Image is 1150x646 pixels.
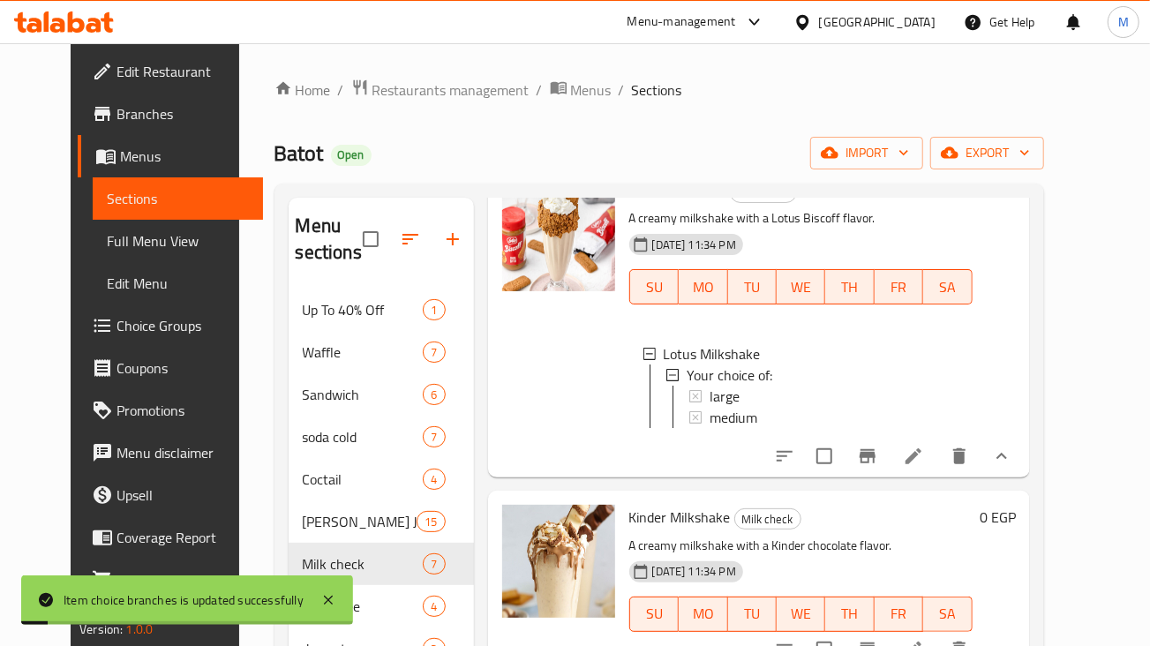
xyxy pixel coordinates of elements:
span: WE [784,601,818,627]
h2: Menu sections [296,213,363,266]
span: import [824,142,909,164]
span: Restaurants management [372,79,530,101]
span: Coupons [117,357,249,379]
button: delete [938,435,981,477]
p: A creamy milkshake with a Lotus Biscoff flavor. [629,207,973,229]
span: Sandwich [303,384,424,405]
div: Waffle7 [289,331,474,373]
div: Open [331,145,372,166]
button: export [930,137,1044,169]
span: Milk check [303,553,424,575]
span: Menus [571,79,612,101]
div: Up To 40% Off [303,299,424,320]
button: MO [679,597,727,632]
div: soda cold7 [289,416,474,458]
div: Menu-management [628,11,736,33]
span: Kinder Milkshake [629,504,731,530]
span: 7 [424,429,444,446]
a: Choice Groups [78,304,263,347]
span: Waffle [303,342,424,363]
span: [DATE] 11:34 PM [645,237,743,253]
button: SA [923,269,972,304]
span: TU [735,274,770,300]
span: Sections [632,79,682,101]
span: [DATE] 11:34 PM [645,563,743,580]
div: Coctail4 [289,458,474,500]
a: Menus [550,79,612,101]
div: items [423,469,445,490]
div: items [423,426,445,447]
span: Branches [117,103,249,124]
span: Batot [274,133,324,173]
span: soda cold [303,426,424,447]
li: / [537,79,543,101]
span: SA [930,274,965,300]
span: Coverage Report [117,527,249,548]
a: Home [274,79,331,101]
span: large [710,386,740,407]
button: WE [777,269,825,304]
div: Up To 40% Off1 [289,289,474,331]
span: Grocery Checklist [117,569,249,590]
span: Version: [79,618,123,641]
span: 7 [424,556,444,573]
div: Coctail [303,469,424,490]
p: A creamy milkshake with a Kinder chocolate flavor. [629,535,973,557]
span: Menu disclaimer [117,442,249,463]
div: items [423,384,445,405]
span: export [944,142,1030,164]
a: Grocery Checklist [78,559,263,601]
h6: 0 EGP [980,178,1016,203]
span: [PERSON_NAME] Juice [303,511,417,532]
button: TH [825,597,874,632]
div: items [423,299,445,320]
span: Select to update [806,438,843,475]
img: Lotus Milkshake [502,178,615,291]
span: TH [832,274,867,300]
span: TU [735,601,770,627]
div: Milk check [734,508,801,530]
span: Lotus Milkshake [664,343,761,364]
a: Branches [78,93,263,135]
span: M [1118,12,1129,32]
span: MO [686,274,720,300]
a: Coverage Report [78,516,263,559]
span: SU [637,274,672,300]
button: WE [777,597,825,632]
a: Edit Restaurant [78,50,263,93]
span: Edit Menu [107,273,249,294]
span: 6 [424,387,444,403]
span: SA [930,601,965,627]
span: FR [882,601,916,627]
button: TU [728,597,777,632]
div: Ice Coffee [303,596,424,617]
span: Milk check [735,509,800,530]
span: Edit Restaurant [117,61,249,82]
span: 4 [424,598,444,615]
a: Menu disclaimer [78,432,263,474]
span: Sections [107,188,249,209]
svg: Show Choices [991,446,1012,467]
li: / [619,79,625,101]
div: Item choice branches is updated successfully [64,590,304,610]
span: 4 [424,471,444,488]
a: Upsell [78,474,263,516]
button: FR [875,597,923,632]
span: SU [637,601,672,627]
div: Milk check7 [289,543,474,585]
a: Coupons [78,347,263,389]
span: Sort sections [389,218,432,260]
span: 15 [417,514,444,530]
button: Add section [432,218,474,260]
button: sort-choices [763,435,806,477]
a: Menus [78,135,263,177]
span: Open [331,147,372,162]
a: Edit menu item [903,446,924,467]
span: Promotions [117,400,249,421]
nav: breadcrumb [274,79,1044,101]
button: MO [679,269,727,304]
span: TH [832,601,867,627]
